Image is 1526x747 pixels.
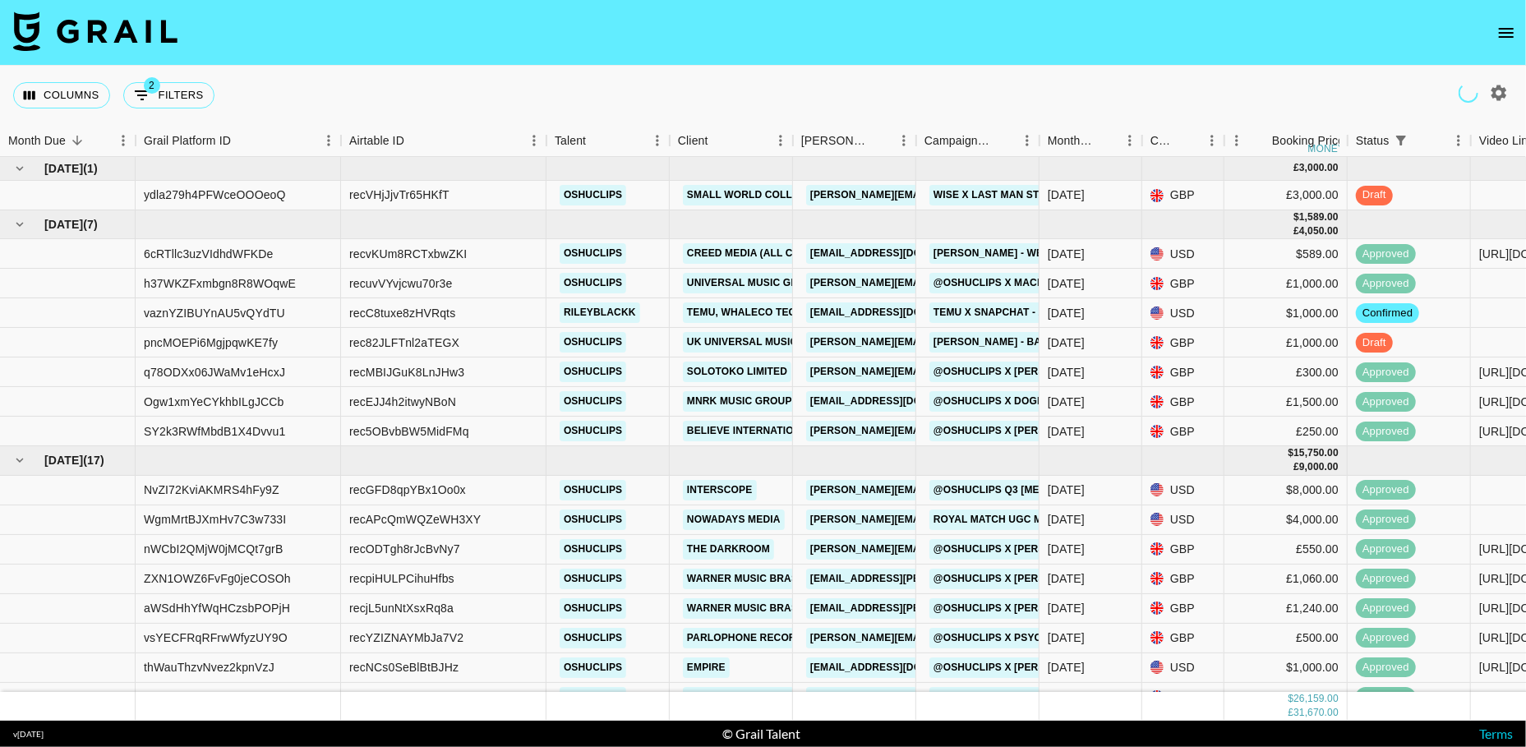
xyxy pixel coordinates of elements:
[1446,128,1471,153] button: Menu
[1390,129,1413,152] button: Show filters
[683,273,824,293] a: Universal Music Group
[144,482,279,498] div: NvZI72KviAKMRS4hFy9Z
[1142,269,1224,298] div: GBP
[1356,125,1390,157] div: Status
[1048,364,1085,380] div: Aug '25
[683,628,814,648] a: Parlophone Records
[1048,334,1085,351] div: Aug '25
[1356,601,1416,616] span: approved
[144,629,288,646] div: vsYECFRqRFrwWfyzUY9O
[806,539,1074,560] a: [PERSON_NAME][EMAIL_ADDRESS][DOMAIN_NAME]
[1356,335,1393,351] span: draft
[349,482,466,498] div: recGFD8qpYBx1Oo0x
[1288,706,1293,720] div: £
[1224,505,1348,535] div: $4,000.00
[144,600,290,616] div: aWSdHhYfWqHCzsbPOPjH
[560,657,626,678] a: oshuclips
[66,129,89,152] button: Sort
[83,452,104,468] span: ( 17 )
[1490,16,1523,49] button: open drawer
[560,628,626,648] a: oshuclips
[1142,387,1224,417] div: GBP
[560,510,626,530] a: oshuclips
[806,302,990,323] a: [EMAIL_ADDRESS][DOMAIN_NAME]
[1249,129,1272,152] button: Sort
[13,82,110,108] button: Select columns
[1142,683,1224,712] div: GBP
[1142,298,1224,328] div: USD
[1118,128,1142,153] button: Menu
[1048,305,1085,321] div: Aug '25
[806,480,1159,500] a: [PERSON_NAME][EMAIL_ADDRESS][PERSON_NAME][DOMAIN_NAME]
[123,82,214,108] button: Show filters
[929,657,1103,678] a: @oshuclips X [PERSON_NAME]
[929,510,1059,530] a: Royal Match UGC May
[349,423,469,440] div: rec5OBvbBW5MidFMq
[44,160,83,177] span: [DATE]
[722,726,800,742] div: © Grail Talent
[144,125,231,157] div: Grail Platform ID
[1142,417,1224,446] div: GBP
[1356,689,1416,705] span: approved
[1348,125,1471,157] div: Status
[929,362,1103,382] a: @oshuclips X [PERSON_NAME]
[683,243,854,264] a: Creed Media (All Campaigns)
[683,302,1121,323] a: Temu, Whaleco Technology Limited ([GEOGRAPHIC_DATA]/[GEOGRAPHIC_DATA])
[144,246,274,262] div: 6cRTllc3uzVIdhdWFKDe
[683,185,855,205] a: Small World Collective Ltd
[349,629,463,646] div: recYZIZNAYMbJa7V2
[1224,357,1348,387] div: £300.00
[144,334,278,351] div: pncMOEPi6MgjpqwKE7fy
[144,364,285,380] div: q78ODXx06JWaMv1eHcxJ
[44,216,83,233] span: [DATE]
[1048,659,1085,676] div: Jul '25
[13,729,44,740] div: v [DATE]
[136,125,341,157] div: Grail Platform ID
[1048,394,1085,410] div: Aug '25
[1177,129,1200,152] button: Sort
[1288,446,1293,460] div: $
[144,394,284,410] div: Ogw1xmYeCYkhbILgJCCb
[1048,511,1085,528] div: Jul '25
[1095,129,1118,152] button: Sort
[1308,144,1345,154] div: money
[349,689,453,705] div: rec2ldokvSfCSqVJv
[144,541,283,557] div: nWCbI2QMjW0jMCQt7grB
[144,659,274,676] div: thWauThzvNvez2kpnVzJ
[8,213,31,236] button: hide children
[1356,571,1416,587] span: approved
[349,570,454,587] div: recpiHULPCihuHfbs
[560,243,626,264] a: oshuclips
[683,510,785,530] a: NowADays Media
[8,157,31,180] button: hide children
[929,302,1119,323] a: Temu X Snapchat - 2x Video Deal
[555,125,586,157] div: Talent
[768,128,793,153] button: Menu
[144,689,281,705] div: UAxk3dOwRDalLJKI8CuE
[1356,630,1416,646] span: approved
[1356,306,1419,321] span: confirmed
[13,12,177,51] img: Grail Talent
[560,569,626,589] a: oshuclips
[341,125,546,157] div: Airtable ID
[992,129,1015,152] button: Sort
[404,129,427,152] button: Sort
[522,128,546,153] button: Menu
[1293,460,1299,474] div: £
[1293,224,1299,238] div: £
[801,125,869,157] div: [PERSON_NAME]
[929,480,1109,500] a: @oshuclips Q3 [MEDICAL_DATA]
[929,539,1103,560] a: @oshuclips X [PERSON_NAME]
[806,510,1074,530] a: [PERSON_NAME][EMAIL_ADDRESS][DOMAIN_NAME]
[645,128,670,153] button: Menu
[546,125,670,157] div: Talent
[1224,624,1348,653] div: £500.00
[929,332,1085,353] a: [PERSON_NAME] - Bar None
[83,160,98,177] span: ( 1 )
[560,480,626,500] a: oshuclips
[806,569,1074,589] a: [EMAIL_ADDRESS][PERSON_NAME][DOMAIN_NAME]
[1356,542,1416,557] span: approved
[1142,535,1224,565] div: GBP
[1048,423,1085,440] div: Aug '25
[1142,357,1224,387] div: GBP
